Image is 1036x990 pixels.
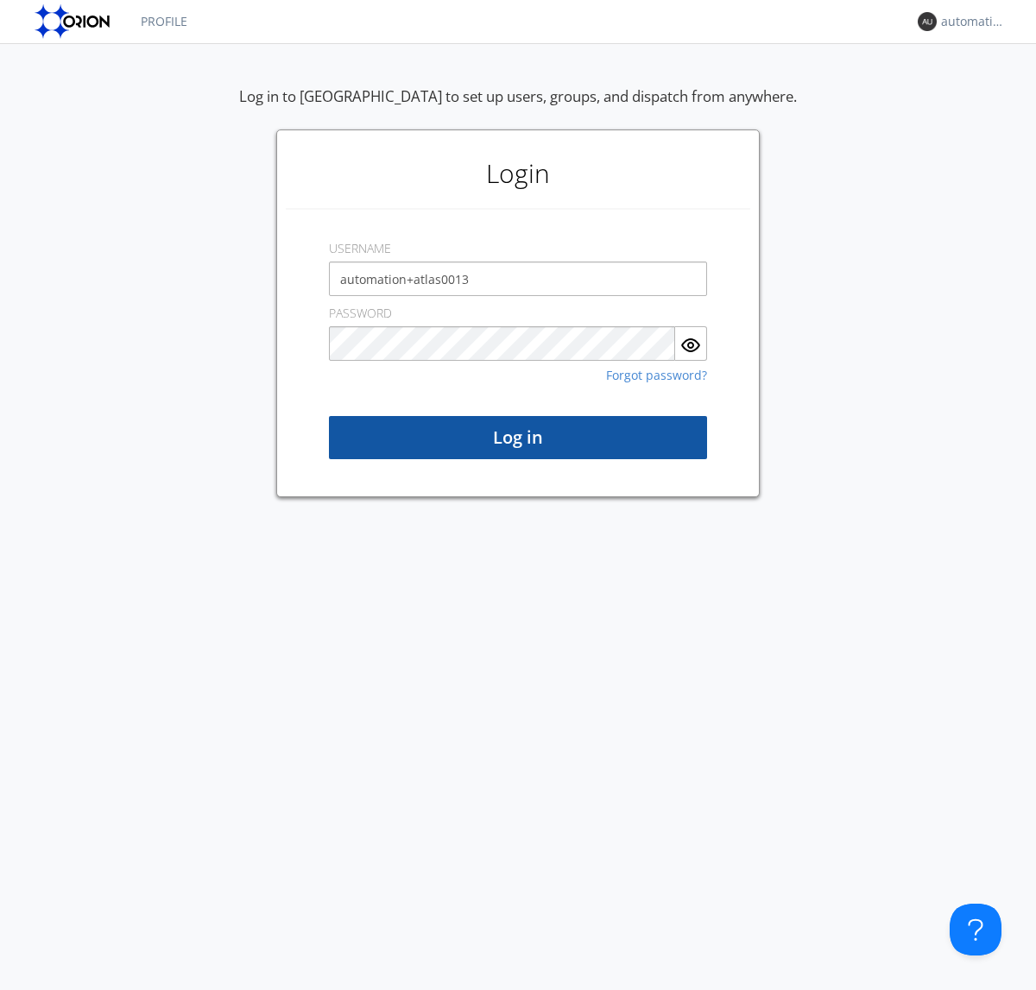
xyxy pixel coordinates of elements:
iframe: Toggle Customer Support [950,904,1001,955]
button: Show Password [675,326,707,361]
img: 373638.png [918,12,937,31]
a: Forgot password? [606,369,707,381]
div: Log in to [GEOGRAPHIC_DATA] to set up users, groups, and dispatch from anywhere. [239,86,797,129]
img: eye.svg [680,335,701,356]
label: PASSWORD [329,305,392,322]
label: USERNAME [329,240,391,257]
div: automation+atlas0013 [941,13,1006,30]
button: Log in [329,416,707,459]
img: orion-labs-logo.svg [35,4,115,39]
h1: Login [286,139,750,208]
input: Password [329,326,675,361]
